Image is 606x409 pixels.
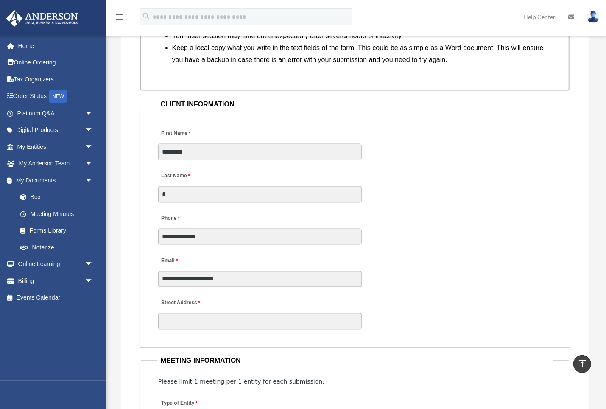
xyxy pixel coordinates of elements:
label: Phone [158,213,182,225]
span: arrow_drop_down [85,155,102,173]
i: vertical_align_top [577,359,587,369]
label: Email [158,255,180,267]
a: Forms Library [12,222,106,239]
span: arrow_drop_down [85,105,102,122]
label: Street Address [158,298,239,309]
a: Box [12,189,106,206]
span: arrow_drop_down [85,256,102,273]
a: Home [6,37,106,54]
span: arrow_drop_down [85,272,102,290]
a: My Entitiesarrow_drop_down [6,138,106,155]
i: search [142,11,151,21]
span: Please limit 1 meeting per 1 entity for each submission. [158,378,324,385]
a: Platinum Q&Aarrow_drop_down [6,105,106,122]
a: Meeting Minutes [12,205,102,222]
a: Notarize [12,239,106,256]
a: Digital Productsarrow_drop_down [6,122,106,139]
span: arrow_drop_down [85,138,102,156]
div: NEW [49,90,67,103]
a: Tax Organizers [6,71,106,88]
a: My Documentsarrow_drop_down [6,172,106,189]
a: Billingarrow_drop_down [6,272,106,289]
span: arrow_drop_down [85,122,102,139]
img: Anderson Advisors Platinum Portal [4,10,81,27]
legend: CLIENT INFORMATION [157,98,553,110]
a: Online Learningarrow_drop_down [6,256,106,273]
a: My Anderson Teamarrow_drop_down [6,155,106,172]
img: User Pic [587,11,600,23]
a: menu [114,15,125,22]
a: vertical_align_top [573,355,591,373]
i: menu [114,12,125,22]
span: arrow_drop_down [85,172,102,189]
li: Your user session may time out unexpectedly after several hours of inactivity. [172,30,545,42]
a: Online Ordering [6,54,106,71]
a: Events Calendar [6,289,106,306]
legend: MEETING INFORMATION [157,355,553,367]
li: Keep a local copy what you write in the text fields of the form. This could be as simple as a Wor... [172,42,545,66]
label: First Name [158,129,193,140]
a: Order StatusNEW [6,88,106,105]
label: Last Name [158,171,192,182]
